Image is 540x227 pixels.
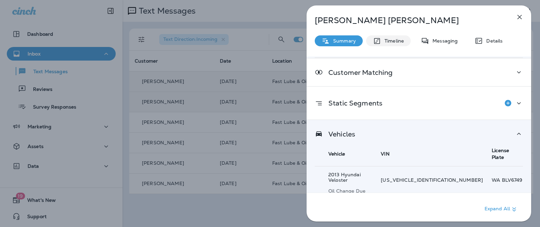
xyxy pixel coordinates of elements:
p: [US_VEHICLE_IDENTIFICATION_NUMBER] [381,177,483,183]
p: Details [483,38,503,44]
p: WA BLV6749 [492,177,523,183]
button: Add to Static Segment [501,96,515,110]
p: Summary [330,38,356,44]
p: Static Segments [323,100,382,106]
span: License Plate [492,147,509,160]
button: Expand All [482,203,521,215]
span: Hyundai [341,172,361,178]
p: 2013 [328,172,372,183]
span: Veloster [328,177,348,183]
p: Timeline [381,38,404,44]
p: Vehicles [323,131,355,137]
p: Expand All [485,205,518,213]
span: Vehicle [328,151,345,157]
span: VIN [381,151,389,157]
p: [PERSON_NAME] [PERSON_NAME] [315,16,501,25]
p: Messaging [429,38,458,44]
p: Customer Matching [323,70,393,75]
p: Oil Change Due Date: [DATE] [328,188,372,199]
